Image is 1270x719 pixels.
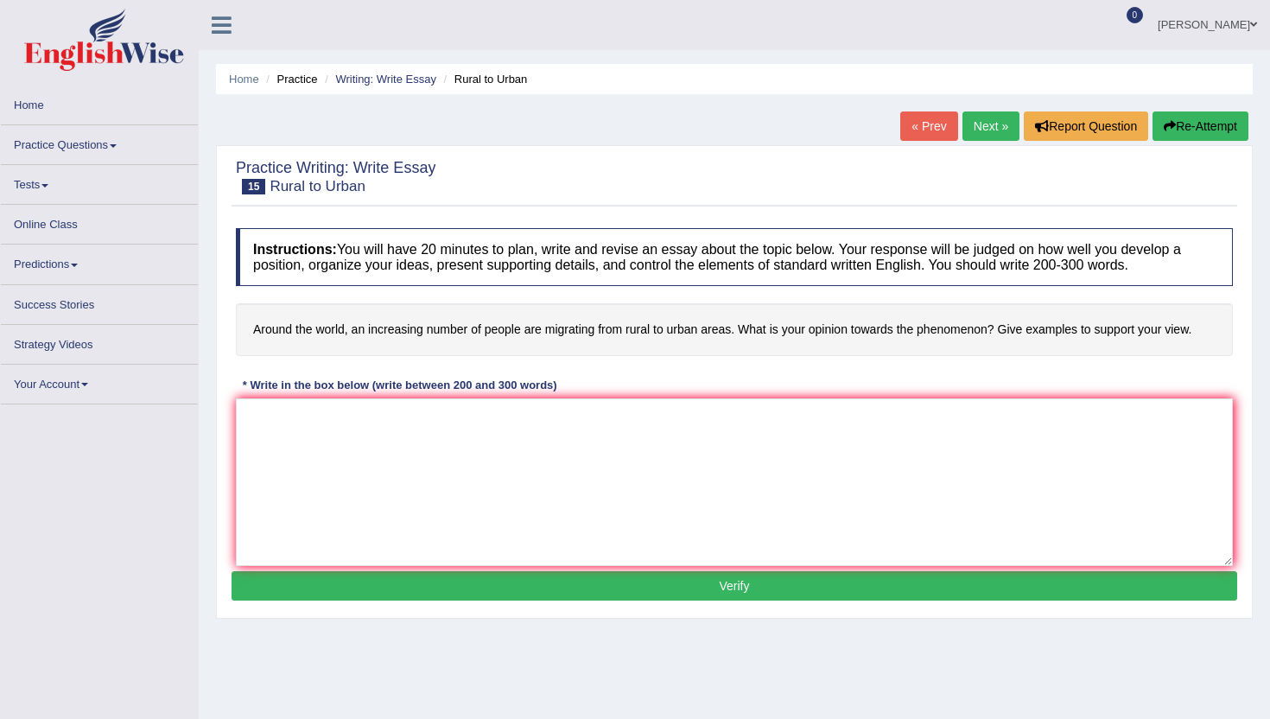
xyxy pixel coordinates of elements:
a: Practice Questions [1,125,198,159]
b: Instructions: [253,242,337,257]
a: Home [229,73,259,86]
a: Home [1,86,198,119]
small: Rural to Urban [270,178,365,194]
a: Writing: Write Essay [335,73,436,86]
span: 0 [1127,7,1144,23]
li: Rural to Urban [440,71,528,87]
div: * Write in the box below (write between 200 and 300 words) [236,378,563,394]
a: Online Class [1,205,198,239]
h4: Around the world, an increasing number of people are migrating from rural to urban areas. What is... [236,303,1233,356]
button: Verify [232,571,1237,601]
a: Predictions [1,245,198,278]
h2: Practice Writing: Write Essay [236,160,435,194]
a: Strategy Videos [1,325,198,359]
li: Practice [262,71,317,87]
a: « Prev [900,111,957,141]
a: Tests [1,165,198,199]
span: 15 [242,179,265,194]
a: Success Stories [1,285,198,319]
button: Report Question [1024,111,1148,141]
button: Re-Attempt [1153,111,1248,141]
a: Next » [962,111,1019,141]
a: Your Account [1,365,198,398]
h4: You will have 20 minutes to plan, write and revise an essay about the topic below. Your response ... [236,228,1233,286]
